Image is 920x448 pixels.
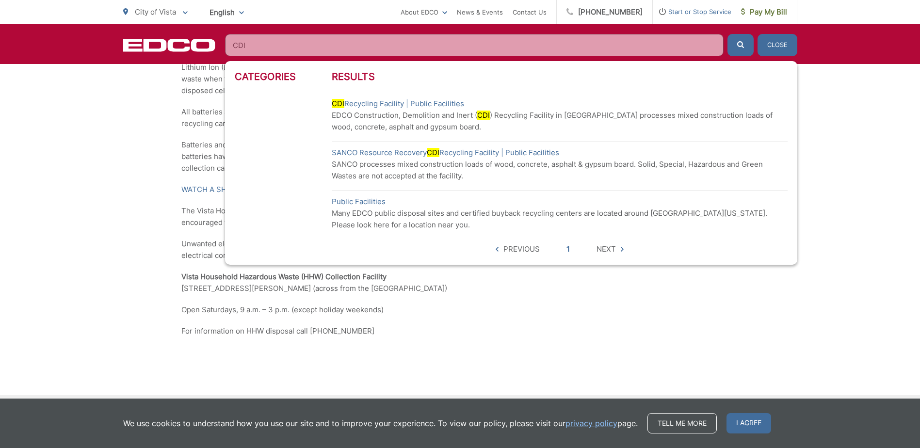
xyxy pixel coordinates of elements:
[332,147,559,159] a: SANCO Resource RecoveryCDIRecycling Facility | Public Facilities
[566,243,570,255] a: 1
[758,34,797,56] button: Close
[477,111,490,120] mark: CDI
[181,272,387,281] strong: Vista Household Hazardous Waste (HHW) Collection Facility
[181,238,739,261] p: Unwanted electronics are also collected at the facility including TVs, computer monitors, printer...
[181,184,535,195] a: Watch a Short Animated Video on Battery Safety from the Avoid the Spark Campaign
[513,6,547,18] a: Contact Us
[181,205,739,228] p: The Vista Household Hazardous Waste (HHW) Collection Facility is open every [DATE] from 9 a.m. to...
[332,99,344,108] mark: CDI
[225,34,724,56] input: Search
[647,413,717,433] a: Tell me more
[135,7,176,16] span: City of Vista
[457,6,503,18] a: News & Events
[123,38,215,52] a: EDCD logo. Return to the homepage.
[181,271,739,294] p: [STREET_ADDRESS][PERSON_NAME] (across from the [GEOGRAPHIC_DATA])
[181,62,739,96] p: Lithium Ion (Li-Ion) batteries are commonly found in cell phones, laptops, cordless phones, house...
[181,304,739,316] p: Open Saturdays, 9 a.m. – 3 p.m. (except holiday weekends)
[401,6,447,18] a: About EDCO
[332,71,788,82] h3: Results
[181,139,739,174] p: Batteries and most electronic waste are considered hazardous because of the metals and/or other t...
[332,208,788,231] p: Many EDCO public disposal sites and certified buyback recycling centers are located around [GEOGR...
[181,106,739,129] p: All batteries and electronic waste must be properly recycled or taken to a household hazardous wa...
[123,417,638,429] p: We use cookies to understand how you use our site and to improve your experience. To view our pol...
[332,196,386,208] a: Public Facilities
[597,243,616,255] span: Next
[332,110,788,133] p: EDCO Construction, Demolition and Inert ( ) Recycling Facility in [GEOGRAPHIC_DATA] processes mix...
[332,159,788,182] p: SANCO processes mixed construction loads of wood, concrete, asphalt & gypsum board. Solid, Specia...
[726,413,771,433] span: I agree
[565,417,617,429] a: privacy policy
[332,98,464,110] a: CDIRecycling Facility | Public Facilities
[202,4,251,21] span: English
[427,148,439,157] mark: CDI
[727,34,754,56] button: Submit the search query.
[181,325,739,337] p: For information on HHW disposal call [PHONE_NUMBER]
[503,243,540,255] span: Previous
[741,6,787,18] span: Pay My Bill
[235,71,332,82] h3: Categories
